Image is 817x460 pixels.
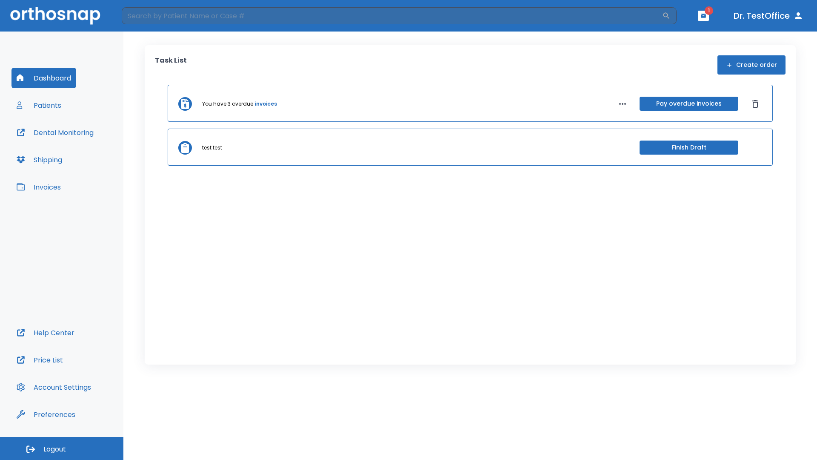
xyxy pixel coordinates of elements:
img: Orthosnap [10,7,100,24]
button: Help Center [11,322,80,343]
button: Create order [717,55,786,75]
button: Dental Monitoring [11,122,99,143]
button: Dismiss [748,97,762,111]
p: You have 3 overdue [202,100,253,108]
button: Patients [11,95,66,115]
button: Finish Draft [640,141,738,155]
span: 1 [705,6,713,15]
span: Logout [43,445,66,454]
button: Invoices [11,177,66,197]
button: Price List [11,350,68,370]
button: Dr. TestOffice [730,8,807,23]
button: Account Settings [11,377,96,397]
input: Search by Patient Name or Case # [122,7,662,24]
button: Shipping [11,149,67,170]
p: test test [202,144,222,152]
button: Dashboard [11,68,76,88]
a: invoices [255,100,277,108]
p: Task List [155,55,187,75]
button: Pay overdue invoices [640,97,738,111]
button: Preferences [11,404,80,425]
